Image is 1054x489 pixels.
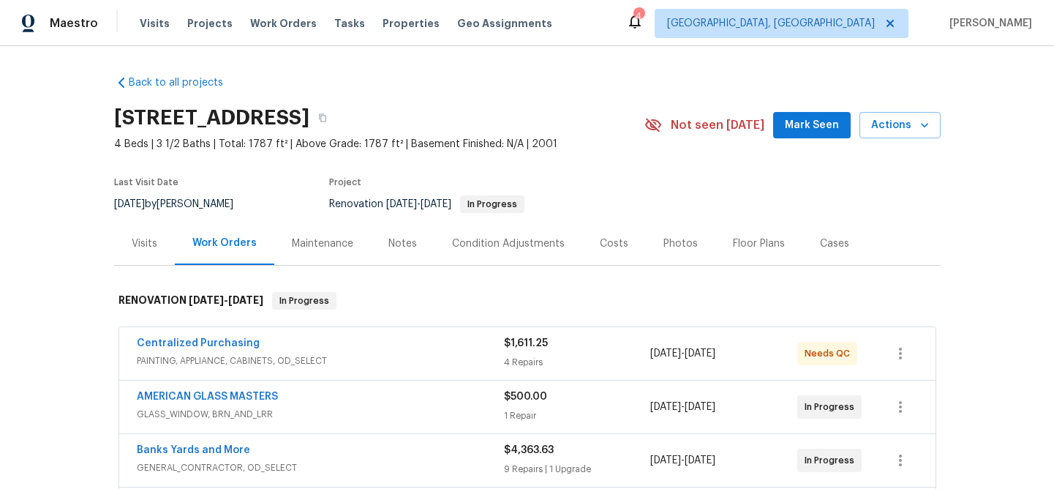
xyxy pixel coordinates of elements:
[452,236,565,251] div: Condition Adjustments
[137,460,504,475] span: GENERAL_CONTRACTOR, OD_SELECT
[685,402,715,412] span: [DATE]
[137,407,504,422] span: GLASS_WINDOW, BRN_AND_LRR
[805,453,860,468] span: In Progress
[733,236,785,251] div: Floor Plans
[114,178,178,187] span: Last Visit Date
[383,16,440,31] span: Properties
[650,453,715,468] span: -
[292,236,353,251] div: Maintenance
[663,236,698,251] div: Photos
[132,236,157,251] div: Visits
[114,111,309,125] h2: [STREET_ADDRESS]
[650,400,715,414] span: -
[189,295,263,305] span: -
[137,338,260,348] a: Centralized Purchasing
[386,199,417,209] span: [DATE]
[944,16,1032,31] span: [PERSON_NAME]
[871,116,929,135] span: Actions
[667,16,875,31] span: [GEOGRAPHIC_DATA], [GEOGRAPHIC_DATA]
[773,112,851,139] button: Mark Seen
[309,105,336,131] button: Copy Address
[421,199,451,209] span: [DATE]
[805,346,856,361] span: Needs QC
[462,200,523,209] span: In Progress
[600,236,628,251] div: Costs
[274,294,335,308] span: In Progress
[504,338,548,348] span: $1,611.25
[114,199,145,209] span: [DATE]
[386,199,451,209] span: -
[187,16,233,31] span: Projects
[504,462,651,477] div: 9 Repairs | 1 Upgrade
[192,236,257,250] div: Work Orders
[633,9,644,23] div: 4
[140,16,170,31] span: Visits
[329,199,524,209] span: Renovation
[137,354,504,368] span: PAINTING, APPLIANCE, CABINETS, OD_SELECT
[329,178,361,187] span: Project
[388,236,417,251] div: Notes
[137,392,278,402] a: AMERICAN GLASS MASTERS
[118,292,263,310] h6: RENOVATION
[504,355,651,370] div: 4 Repairs
[137,445,250,455] a: Banks Yards and More
[504,392,547,402] span: $500.00
[685,455,715,466] span: [DATE]
[250,16,317,31] span: Work Orders
[228,295,263,305] span: [DATE]
[785,116,839,135] span: Mark Seen
[189,295,224,305] span: [DATE]
[685,348,715,359] span: [DATE]
[671,118,764,132] span: Not seen [DATE]
[114,195,251,213] div: by [PERSON_NAME]
[114,75,255,90] a: Back to all projects
[859,112,941,139] button: Actions
[805,400,860,414] span: In Progress
[50,16,98,31] span: Maestro
[650,348,681,359] span: [DATE]
[650,346,715,361] span: -
[504,408,651,423] div: 1 Repair
[650,402,681,412] span: [DATE]
[114,277,941,324] div: RENOVATION [DATE]-[DATE]In Progress
[114,137,644,152] span: 4 Beds | 3 1/2 Baths | Total: 1787 ft² | Above Grade: 1787 ft² | Basement Finished: N/A | 2001
[650,455,681,466] span: [DATE]
[457,16,552,31] span: Geo Assignments
[820,236,849,251] div: Cases
[504,445,554,455] span: $4,363.63
[334,18,365,29] span: Tasks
